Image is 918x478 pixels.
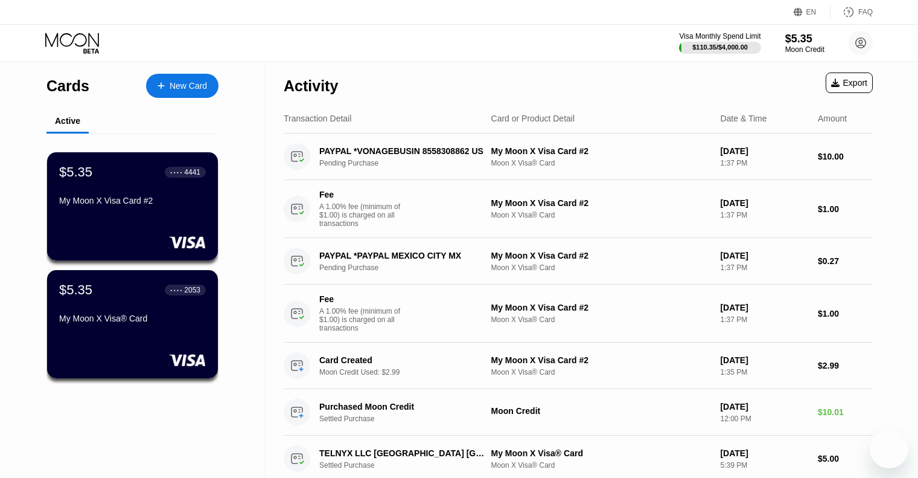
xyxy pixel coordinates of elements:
div: Purchased Moon Credit [319,402,485,412]
div: EN [794,6,830,18]
div: $10.01 [818,407,873,417]
div: My Moon X Visa Card #2 [491,146,711,156]
div: Moon X Visa® Card [491,368,711,376]
div: 2053 [184,286,200,294]
div: $110.35 / $4,000.00 [692,44,748,51]
div: Activity [284,77,338,95]
div: [DATE] [720,355,808,365]
div: New Card [170,81,207,91]
div: PAYPAL *VONAGEBUSIN 8558308862 US [319,146,485,156]
div: My Moon X Visa Card #2 [491,198,711,208]
div: Active [55,116,80,126]
div: My Moon X Visa® Card [59,314,206,323]
div: Settled Purchase [319,415,497,423]
div: Visa Monthly Spend Limit$110.35/$4,000.00 [679,32,760,54]
div: FeeA 1.00% fee (minimum of $1.00) is charged on all transactionsMy Moon X Visa Card #2Moon X Visa... [284,180,873,238]
iframe: Button to launch messaging window, conversation in progress [870,430,908,468]
div: Purchased Moon CreditSettled PurchaseMoon Credit[DATE]12:00 PM$10.01 [284,389,873,436]
div: Moon X Visa® Card [491,315,711,324]
div: FAQ [858,8,873,16]
div: Transaction Detail [284,114,351,123]
div: Cards [46,77,89,95]
div: Moon X Visa® Card [491,263,711,272]
div: PAYPAL *VONAGEBUSIN 8558308862 USPending PurchaseMy Moon X Visa Card #2Moon X Visa® Card[DATE]1:3... [284,134,873,180]
div: [DATE] [720,402,808,412]
div: [DATE] [720,198,808,208]
div: $1.00 [818,204,873,214]
div: Moon X Visa® Card [491,211,711,219]
div: ● ● ● ● [170,170,182,174]
div: Card CreatedMoon Credit Used: $2.99My Moon X Visa Card #2Moon X Visa® Card[DATE]1:35 PM$2.99 [284,343,873,389]
div: 1:35 PM [720,368,808,376]
div: $5.35● ● ● ●2053My Moon X Visa® Card [47,270,218,378]
div: My Moon X Visa Card #2 [59,196,206,205]
div: My Moon X Visa® Card [491,448,711,458]
div: My Moon X Visa Card #2 [491,251,711,260]
div: $5.35Moon Credit [785,33,824,54]
div: EN [806,8,817,16]
div: Fee [319,190,404,199]
div: Moon X Visa® Card [491,159,711,167]
div: [DATE] [720,146,808,156]
div: Amount [818,114,847,123]
div: Export [831,78,867,88]
div: My Moon X Visa Card #2 [491,303,711,312]
div: 1:37 PM [720,263,808,272]
div: Fee [319,294,404,304]
div: Export [826,73,873,93]
div: My Moon X Visa Card #2 [491,355,711,365]
div: 12:00 PM [720,415,808,423]
div: $10.00 [818,152,873,161]
div: 1:37 PM [720,211,808,219]
div: PAYPAL *PAYPAL MEXICO CITY MXPending PurchaseMy Moon X Visa Card #2Moon X Visa® Card[DATE]1:37 PM... [284,238,873,285]
div: Card Created [319,355,485,365]
div: Moon Credit [491,406,711,416]
div: $5.35 [59,282,92,298]
div: Moon Credit [785,45,824,54]
div: Visa Monthly Spend Limit [679,32,760,40]
div: Card or Product Detail [491,114,575,123]
div: ● ● ● ● [170,288,182,292]
div: $0.27 [818,256,873,266]
div: Moon Credit Used: $2.99 [319,368,497,376]
div: Pending Purchase [319,159,497,167]
div: TELNYX LLC [GEOGRAPHIC_DATA] [GEOGRAPHIC_DATA] [319,448,485,458]
div: 4441 [184,168,200,176]
div: FeeA 1.00% fee (minimum of $1.00) is charged on all transactionsMy Moon X Visa Card #2Moon X Visa... [284,285,873,343]
div: $2.99 [818,361,873,370]
div: A 1.00% fee (minimum of $1.00) is charged on all transactions [319,202,410,228]
div: PAYPAL *PAYPAL MEXICO CITY MX [319,251,485,260]
div: $5.35 [785,33,824,45]
div: New Card [146,74,218,98]
div: FAQ [830,6,873,18]
div: Date & Time [720,114,767,123]
div: $5.00 [818,454,873,463]
div: 1:37 PM [720,315,808,324]
div: Settled Purchase [319,461,497,470]
div: [DATE] [720,448,808,458]
div: 1:37 PM [720,159,808,167]
div: A 1.00% fee (minimum of $1.00) is charged on all transactions [319,307,410,332]
div: [DATE] [720,303,808,312]
div: $1.00 [818,309,873,318]
div: Moon X Visa® Card [491,461,711,470]
div: $5.35 [59,164,92,180]
div: Pending Purchase [319,263,497,272]
div: $5.35● ● ● ●4441My Moon X Visa Card #2 [47,152,218,260]
div: 5:39 PM [720,461,808,470]
div: [DATE] [720,251,808,260]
